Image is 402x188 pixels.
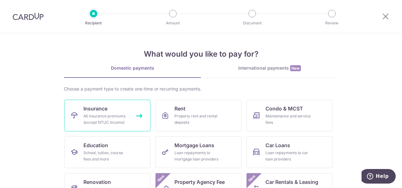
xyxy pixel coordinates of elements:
[174,113,220,126] div: Property rent and rental deposits
[265,105,303,112] span: Condo & MCST
[83,150,129,162] div: School, tuition, course fees and more
[149,20,196,26] p: Amount
[70,20,117,26] p: Recipient
[174,150,220,162] div: Loan repayments to mortgage loan providers
[174,178,225,186] span: Property Agency Fee
[83,113,129,126] div: All insurance premiums (except NTUC Income)
[247,173,257,184] span: New
[64,86,338,92] div: Choose a payment type to create one-time or recurring payments.
[247,136,332,168] a: Car LoansLoan repayments to car loan providers
[83,141,108,149] span: Education
[13,13,44,20] img: CardUp
[155,136,241,168] a: Mortgage LoansLoan repayments to mortgage loan providers
[64,48,338,60] h4: What would you like to pay for?
[265,178,318,186] span: Car Rentals & Leasing
[156,173,166,184] span: New
[265,113,311,126] div: Maintenance and service fees
[83,105,107,112] span: Insurance
[155,100,241,131] a: RentProperty rent and rental deposits
[201,65,338,72] div: International payments
[174,141,214,149] span: Mortgage Loans
[83,178,111,186] span: Renovation
[265,150,311,162] div: Loan repayments to car loan providers
[247,100,332,131] a: Condo & MCSTMaintenance and service fees
[229,20,276,26] p: Document
[290,65,301,71] span: New
[308,20,355,26] p: Review
[362,169,396,185] iframe: Opens a widget where you can find more information
[64,100,150,131] a: InsuranceAll insurance premiums (except NTUC Income)
[174,105,186,112] span: Rent
[265,141,290,149] span: Car Loans
[64,65,201,71] div: Domestic payments
[64,136,150,168] a: EducationSchool, tuition, course fees and more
